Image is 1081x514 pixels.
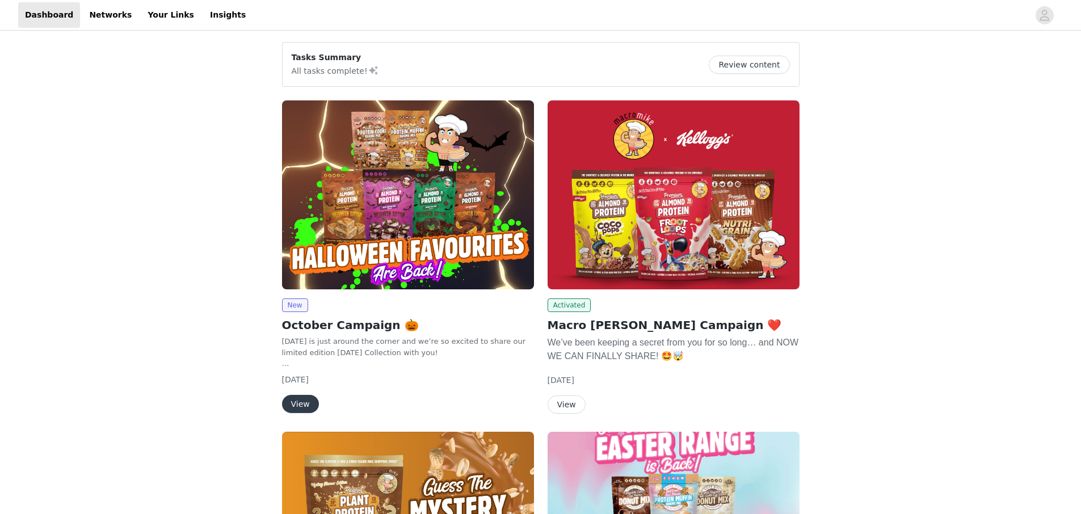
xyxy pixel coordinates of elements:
[548,317,800,334] h2: Macro [PERSON_NAME] Campaign ❤️
[548,100,800,289] img: Macro Mike
[282,395,319,413] button: View
[1039,6,1050,24] div: avatar
[282,298,308,312] span: New
[548,376,574,385] span: [DATE]
[548,401,586,409] a: View
[548,395,586,414] button: View
[18,2,80,28] a: Dashboard
[548,298,591,312] span: Activated
[282,375,309,384] span: [DATE]
[82,2,138,28] a: Networks
[141,2,201,28] a: Your Links
[709,56,789,74] button: Review content
[548,338,799,361] span: We’ve been keeping a secret from you for so long… and NOW WE CAN FINALLY SHARE! 🤩🤯
[282,317,534,334] h2: October Campaign 🎃
[203,2,253,28] a: Insights
[282,337,525,357] span: [DATE] is just around the corner and we’re so excited to share our limited edition [DATE] Collect...
[282,400,319,408] a: View
[292,52,379,64] p: Tasks Summary
[292,64,379,77] p: All tasks complete!
[282,100,534,289] img: Macro Mike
